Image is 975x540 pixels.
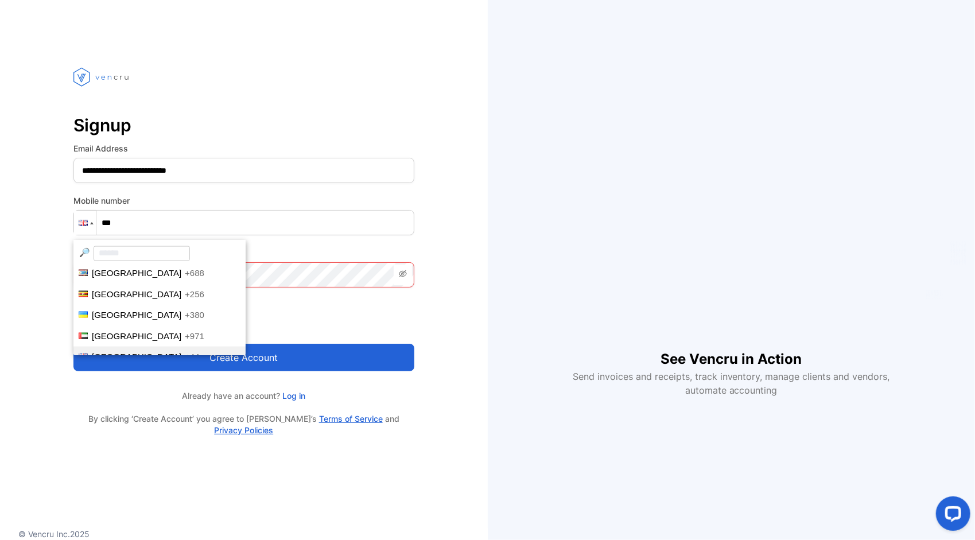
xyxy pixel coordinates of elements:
[92,268,181,278] span: [GEOGRAPHIC_DATA]
[92,331,181,341] span: [GEOGRAPHIC_DATA]
[79,247,90,257] span: Magnifying glass
[73,142,414,154] label: Email Address
[185,268,204,278] span: +688
[185,289,204,299] span: +256
[185,352,199,362] span: +44
[185,331,204,341] span: +971
[185,310,204,320] span: +380
[214,425,273,435] a: Privacy Policies
[661,331,802,370] h1: See Vencru in Action
[73,111,414,139] p: Signup
[73,390,414,402] p: Already have an account?
[565,143,898,331] iframe: YouTube video player
[566,370,896,397] p: Send invoices and receipts, track inventory, manage clients and vendors, automate accounting
[92,289,181,299] span: [GEOGRAPHIC_DATA]
[280,391,305,401] a: Log in
[73,413,414,436] p: By clicking ‘Create Account’ you agree to [PERSON_NAME]’s and
[92,352,181,362] span: [GEOGRAPHIC_DATA]
[927,492,975,540] iframe: LiveChat chat widget
[74,211,96,235] div: United Kingdom: + 44
[319,414,383,424] a: Terms of Service
[92,310,181,320] span: [GEOGRAPHIC_DATA]
[73,46,131,108] img: vencru logo
[73,344,414,371] button: Create account
[73,195,414,207] label: Mobile number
